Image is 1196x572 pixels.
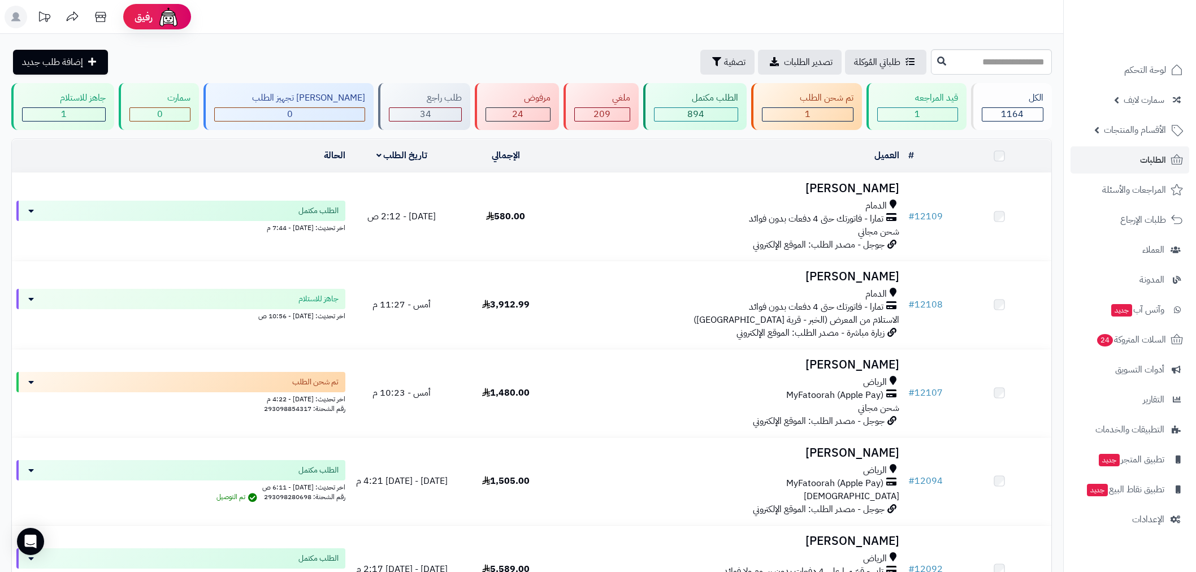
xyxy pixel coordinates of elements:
a: طلبات الإرجاع [1071,206,1189,233]
span: 1,505.00 [482,474,530,488]
span: 0 [287,107,293,121]
span: التطبيقات والخدمات [1095,422,1164,437]
div: تم شحن الطلب [762,92,853,105]
span: الطلبات [1140,152,1166,168]
a: #12107 [908,386,943,400]
a: ملغي 209 [561,83,641,130]
span: جديد [1087,484,1108,496]
span: سمارت لايف [1124,92,1164,108]
div: اخر تحديث: [DATE] - 6:11 ص [16,480,345,492]
a: الكل1164 [969,83,1054,130]
div: الطلب مكتمل [654,92,738,105]
div: قيد المراجعه [877,92,958,105]
span: تم التوصيل [216,492,260,502]
span: الرياض [863,376,887,389]
a: الطلب مكتمل 894 [641,83,749,130]
span: # [908,386,915,400]
span: 1 [915,107,920,121]
a: وآتس آبجديد [1071,296,1189,323]
button: تصفية [700,50,755,75]
span: أمس - 11:27 م [372,298,431,311]
span: 1164 [1001,107,1024,121]
a: العملاء [1071,236,1189,263]
span: جاهز للاستلام [298,293,339,305]
span: تم شحن الطلب [292,376,339,388]
a: تطبيق نقاط البيعجديد [1071,476,1189,503]
span: 1,480.00 [482,386,530,400]
div: جاهز للاستلام [22,92,106,105]
span: جوجل - مصدر الطلب: الموقع الإلكتروني [753,414,885,428]
span: الدمام [865,200,887,213]
div: طلب راجع [389,92,462,105]
a: المراجعات والأسئلة [1071,176,1189,203]
span: 0 [157,107,163,121]
span: تمارا - فاتورتك حتى 4 دفعات بدون فوائد [749,213,883,226]
span: العملاء [1142,242,1164,258]
a: تحديثات المنصة [30,6,58,31]
span: إضافة طلب جديد [22,55,83,69]
h3: [PERSON_NAME] [562,270,899,283]
a: السلات المتروكة24 [1071,326,1189,353]
span: MyFatoorah (Apple Pay) [786,389,883,402]
h3: [PERSON_NAME] [562,447,899,460]
a: المدونة [1071,266,1189,293]
a: # [908,149,914,162]
span: [DATE] - [DATE] 4:21 م [356,474,448,488]
a: طلباتي المُوكلة [845,50,926,75]
span: جوجل - مصدر الطلب: الموقع الإلكتروني [753,238,885,252]
a: التقارير [1071,386,1189,413]
a: #12094 [908,474,943,488]
span: لوحة التحكم [1124,62,1166,78]
a: لوحة التحكم [1071,57,1189,84]
a: تطبيق المتجرجديد [1071,446,1189,473]
div: اخر تحديث: [DATE] - 4:22 م [16,392,345,404]
span: 894 [687,107,704,121]
span: الأقسام والمنتجات [1104,122,1166,138]
span: 580.00 [486,210,525,223]
h3: [PERSON_NAME] [562,535,899,548]
span: رفيق [135,10,153,24]
a: الحالة [324,149,345,162]
span: 24 [512,107,523,121]
div: 0 [215,108,365,121]
a: [PERSON_NAME] تجهيز الطلب 0 [201,83,376,130]
span: التقارير [1143,392,1164,408]
span: MyFatoorah (Apple Pay) [786,477,883,490]
a: الطلبات [1071,146,1189,174]
div: 0 [130,108,190,121]
span: 1 [805,107,811,121]
span: جديد [1099,454,1120,466]
span: تصدير الطلبات [784,55,833,69]
span: الدمام [865,288,887,301]
span: الطلب مكتمل [298,553,339,564]
span: # [908,474,915,488]
span: [DEMOGRAPHIC_DATA] [804,489,899,503]
span: أدوات التسويق [1115,362,1164,378]
span: 34 [420,107,431,121]
a: سمارت 0 [116,83,201,130]
span: تصفية [724,55,746,69]
span: 209 [593,107,610,121]
span: الطلب مكتمل [298,465,339,476]
span: المدونة [1139,272,1164,288]
span: زيارة مباشرة - مصدر الطلب: الموقع الإلكتروني [736,326,885,340]
a: #12108 [908,298,943,311]
a: الإجمالي [492,149,520,162]
span: الرياض [863,552,887,565]
span: شحن مجاني [858,225,899,239]
div: 1 [762,108,853,121]
img: ai-face.png [157,6,180,28]
span: السلات المتروكة [1096,332,1166,348]
span: الاستلام من المعرض (الخبر - قرية [GEOGRAPHIC_DATA]) [694,313,899,327]
a: التطبيقات والخدمات [1071,416,1189,443]
span: 24 [1097,334,1113,346]
span: # [908,298,915,311]
div: [PERSON_NAME] تجهيز الطلب [214,92,365,105]
span: الرياض [863,464,887,477]
div: سمارت [129,92,190,105]
span: شحن مجاني [858,401,899,415]
span: طلبات الإرجاع [1120,212,1166,228]
div: مرفوض [486,92,550,105]
span: تطبيق نقاط البيع [1086,482,1164,497]
a: تصدير الطلبات [758,50,842,75]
